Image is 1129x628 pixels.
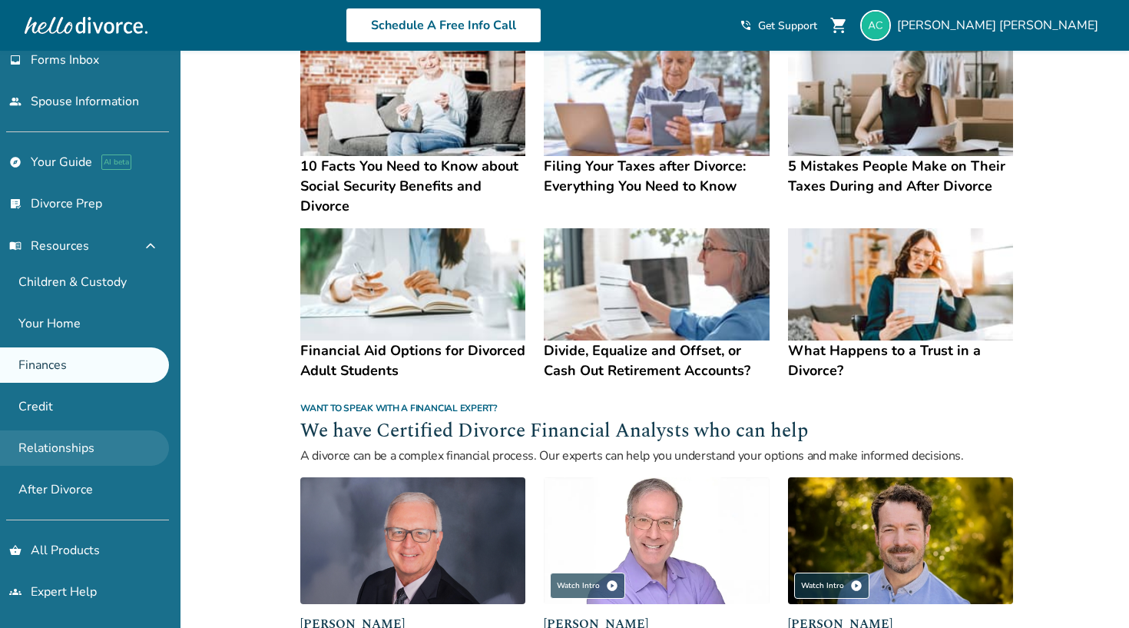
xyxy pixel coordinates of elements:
[9,586,22,598] span: groups
[346,8,541,43] a: Schedule A Free Info Call
[9,240,22,252] span: menu_book
[9,95,22,108] span: people
[300,228,525,381] a: Financial Aid Options for Divorced Adult StudentsFinancial Aid Options for Divorced Adult Students
[300,228,525,341] img: Financial Aid Options for Divorced Adult Students
[141,237,160,255] span: expand_less
[788,43,1013,196] a: 5 Mistakes People Make on Their Taxes During and After Divorce5 Mistakes People Make on Their Tax...
[788,43,1013,156] img: 5 Mistakes People Make on Their Taxes During and After Divorce
[544,228,769,341] img: Divide, Equalize and Offset, or Cash Out Retirement Accounts?
[1052,554,1129,628] iframe: Chat Widget
[300,477,525,604] img: David Smith
[606,580,618,592] span: play_circle
[31,52,99,68] span: Forms Inbox
[9,156,22,168] span: explore
[550,573,625,599] div: Watch Intro
[544,43,769,156] img: Filing Your Taxes after Divorce: Everything You Need to Know
[758,18,817,33] span: Get Support
[9,544,22,557] span: shopping_basket
[788,228,1013,341] img: What Happens to a Trust in a Divorce?
[788,228,1013,381] a: What Happens to a Trust in a Divorce?What Happens to a Trust in a Divorce?
[544,43,769,196] a: Filing Your Taxes after Divorce: Everything You Need to KnowFiling Your Taxes after Divorce: Ever...
[101,155,131,170] span: AI beta
[544,341,769,380] h4: Divide, Equalize and Offset, or Cash Out Retirement Accounts?
[9,238,89,254] span: Resources
[300,43,525,156] img: 10 Facts You Need to Know about Social Security Benefits and Divorce
[788,477,1013,604] img: John Duffy
[544,228,769,381] a: Divide, Equalize and Offset, or Cash Out Retirement Accounts?Divide, Equalize and Offset, or Cash...
[544,477,769,604] img: Jeff Landers
[300,341,525,380] h4: Financial Aid Options for Divorced Adult Students
[9,198,22,210] span: list_alt_check
[788,341,1013,380] h4: What Happens to a Trust in a Divorce?
[300,43,525,216] a: 10 Facts You Need to Know about Social Security Benefits and Divorce10 Facts You Need to Know abo...
[860,10,891,41] img: aaliyahcastleberry@gmail.com
[300,156,525,216] h4: 10 Facts You Need to Know about Social Security Benefits and Divorce
[9,54,22,66] span: inbox
[794,573,869,599] div: Watch Intro
[300,447,1013,465] p: A divorce can be a complex financial process. Our experts can help you understand your options an...
[740,18,817,33] a: phone_in_talkGet Support
[544,156,769,196] h4: Filing Your Taxes after Divorce: Everything You Need to Know
[788,156,1013,196] h4: 5 Mistakes People Make on Their Taxes During and After Divorce
[897,17,1104,34] span: [PERSON_NAME] [PERSON_NAME]
[740,19,752,32] span: phone_in_talk
[829,16,848,35] span: shopping_cart
[300,417,1013,447] h2: We have Certified Divorce Financial Analysts who can help
[300,402,498,414] span: Want to speak with a financial expert?
[850,580,862,592] span: play_circle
